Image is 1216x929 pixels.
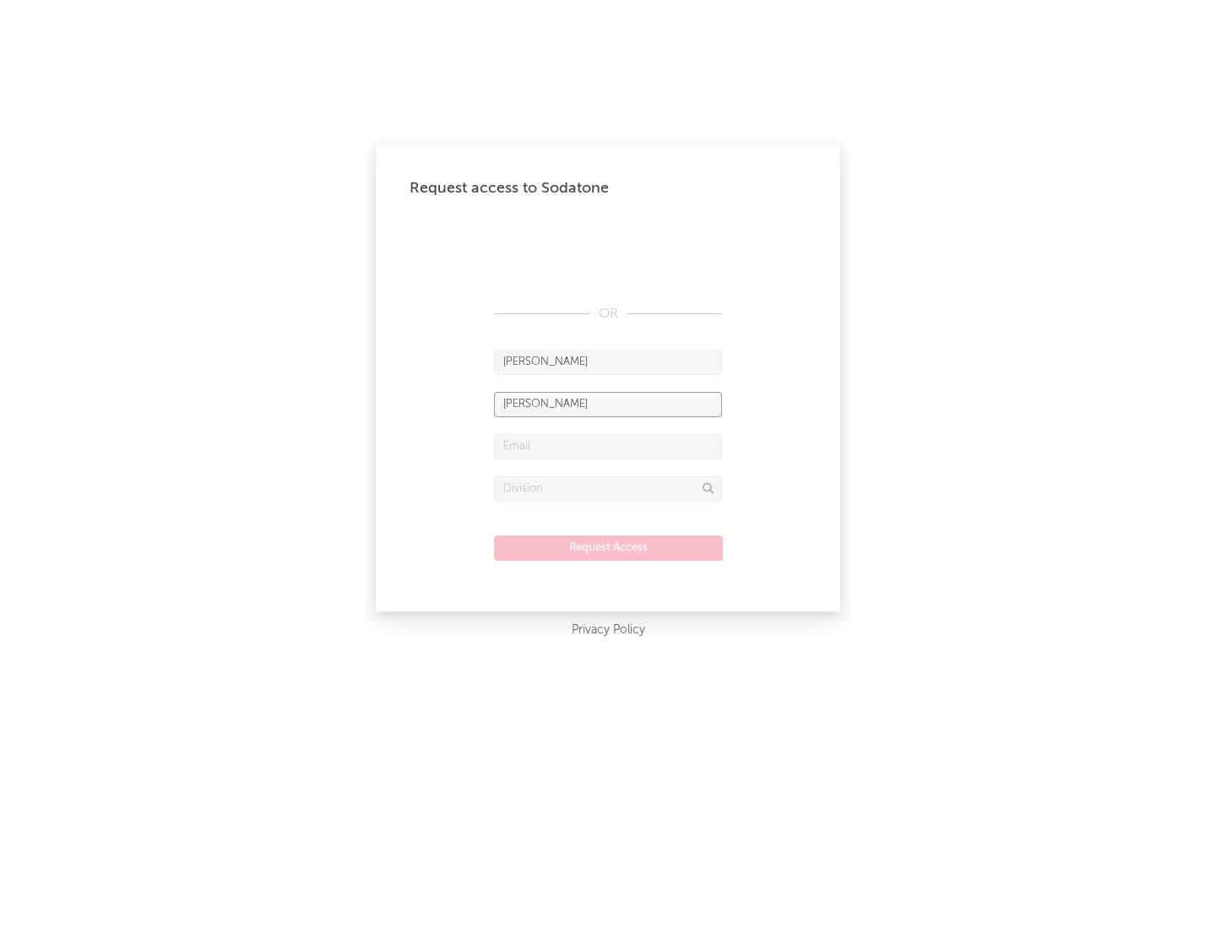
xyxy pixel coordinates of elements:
div: OR [494,304,722,324]
button: Request Access [494,535,723,561]
div: Request access to Sodatone [410,178,806,198]
input: Division [494,476,722,502]
input: Email [494,434,722,459]
a: Privacy Policy [572,620,645,641]
input: Last Name [494,392,722,417]
input: First Name [494,350,722,375]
